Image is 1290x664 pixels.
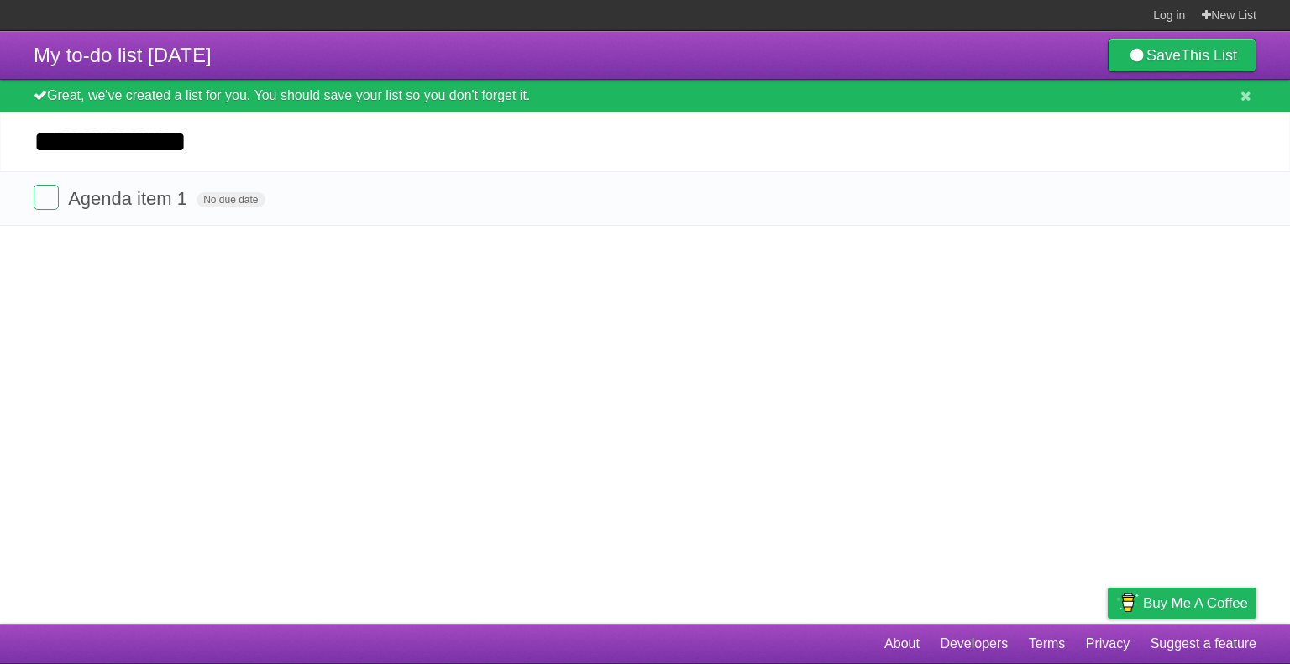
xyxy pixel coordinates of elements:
span: No due date [197,192,265,207]
span: Buy me a coffee [1143,588,1248,618]
label: Done [34,185,59,210]
a: Privacy [1086,628,1130,660]
span: Agenda item 1 [68,188,191,209]
a: Terms [1029,628,1066,660]
a: Developers [940,628,1008,660]
a: About [884,628,920,660]
a: SaveThis List [1108,39,1256,72]
b: This List [1181,47,1237,64]
span: My to-do list [DATE] [34,44,212,66]
a: Suggest a feature [1151,628,1256,660]
a: Buy me a coffee [1108,588,1256,619]
img: Buy me a coffee [1116,588,1139,617]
